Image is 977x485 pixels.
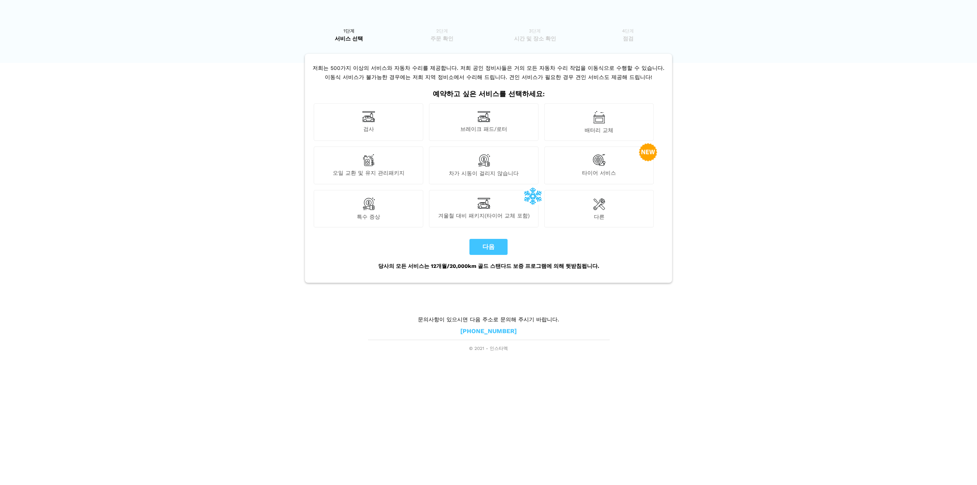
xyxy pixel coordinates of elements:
font: 차가 시동이 걸리지 않습니다 [449,170,519,176]
font: 배터리 교체 [585,127,613,133]
font: 점검 [623,35,634,42]
font: 2단계 [436,28,448,34]
font: 겨울철 대비 패키지( [438,213,487,219]
font: 시간 및 장소 확인 [514,35,556,42]
font: 저희는 500가지 이상의 서비스와 자동차 수리를 제공합니다. 저희 공인 정비사들은 거의 모든 자동차 수리 작업을 이동식으로 수행할 수 있습니다. 이동식 서비스가 불가능한 경우... [313,65,664,81]
img: new-badge-2-48.png [639,143,657,161]
font: 1단계 [343,28,355,34]
font: 타이어 교체 포함) [487,213,530,219]
font: 예약하고 싶은 서비스를 선택하세요: [433,90,545,98]
a: [PHONE_NUMBER] [460,327,517,335]
font: 문의사항이 있으시면 다음 주소로 문의해 주시기 바랍니다. [418,316,559,322]
font: 주문 확인 [430,35,453,42]
font: 특수 증상 [357,214,380,220]
font: 검사 [363,126,374,132]
font: 다음 [482,243,495,250]
font: 다른 [594,214,605,220]
font: © 2021 - 인스타멕 [469,346,508,351]
font: 3단계 [529,28,541,34]
font: 4단계 [622,28,634,34]
font: 패키지 [389,170,405,176]
font: 당사의 모든 서비스는 12개월/20,000km 골드 스탠다드 보증 프로그램에 의해 뒷받침됩니다. [378,263,599,269]
font: 타이어 서비스 [582,170,616,176]
font: 브레이크 패드/로터 [460,126,507,132]
img: winterize-icon_1.png [524,187,542,205]
button: 다음 [469,239,508,255]
font: 서비스 선택 [335,35,363,42]
font: 오일 교환 및 유지 관리 [333,170,389,176]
